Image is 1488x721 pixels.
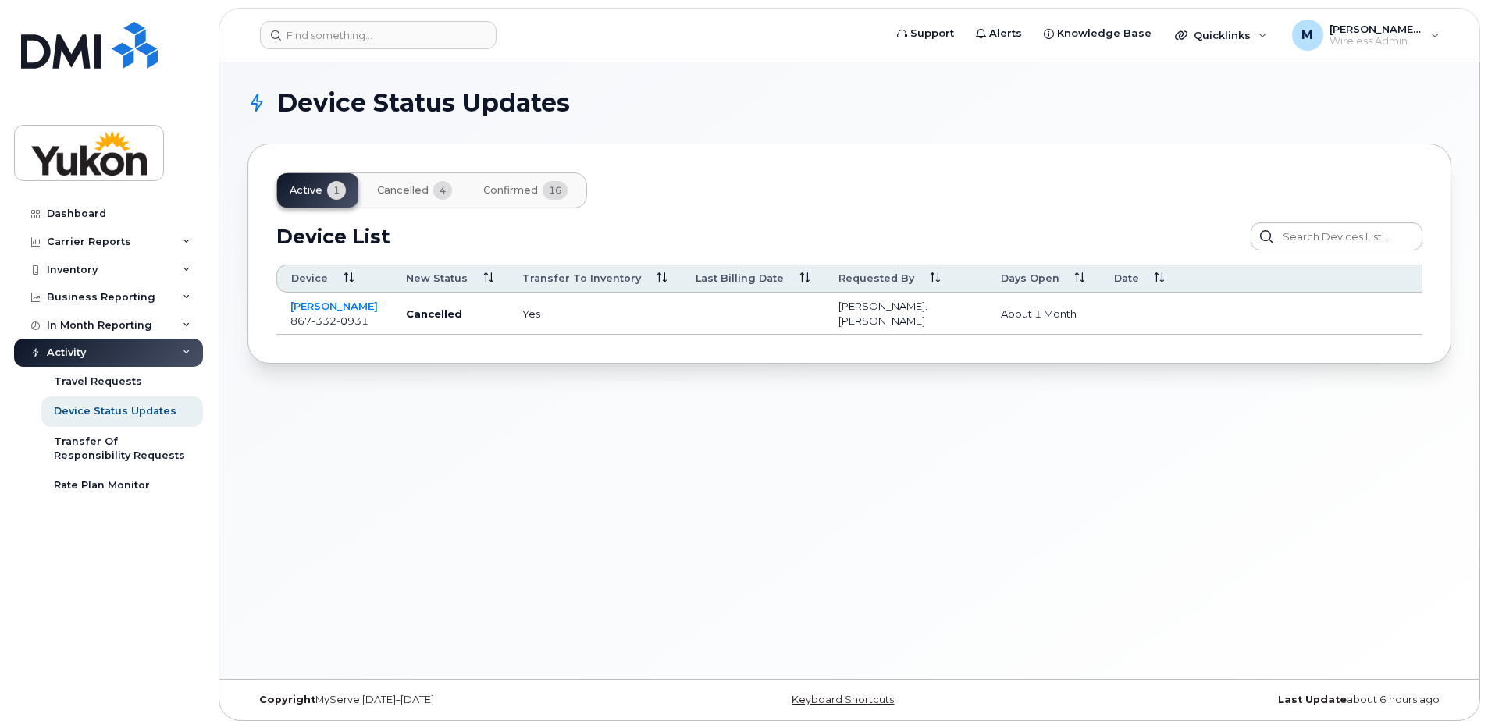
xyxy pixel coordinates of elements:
[1050,694,1451,706] div: about 6 hours ago
[247,694,649,706] div: MyServe [DATE]–[DATE]
[1114,272,1139,286] span: Date
[696,272,784,286] span: Last Billing Date
[824,293,987,335] td: [PERSON_NAME].[PERSON_NAME]
[433,181,452,200] span: 4
[1278,694,1347,705] strong: Last Update
[311,314,336,327] span: 332
[522,272,641,286] span: Transfer to inventory
[1001,272,1059,286] span: Days Open
[987,293,1100,335] td: about 1 month
[336,314,368,327] span: 0931
[406,272,468,286] span: New Status
[290,300,378,312] a: [PERSON_NAME]
[838,272,914,286] span: Requested By
[277,91,570,115] span: Device Status Updates
[291,272,328,286] span: Device
[377,184,429,197] span: Cancelled
[290,314,368,327] span: 867
[792,694,894,705] a: Keyboard Shortcuts
[392,293,508,335] td: Cancelled
[483,184,538,197] span: Confirmed
[508,293,682,335] td: yes
[259,694,315,705] strong: Copyright
[543,181,568,200] span: 16
[1251,222,1422,250] input: Search Devices List...
[276,225,390,248] h2: Device List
